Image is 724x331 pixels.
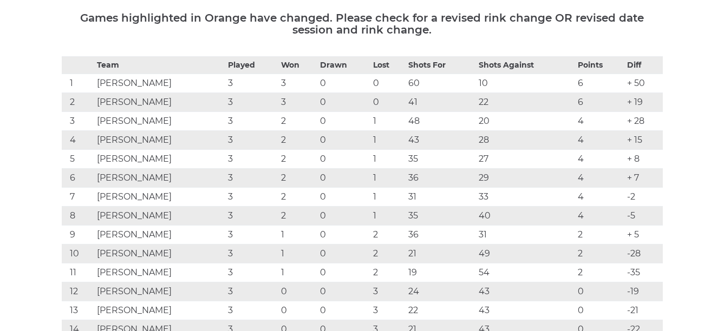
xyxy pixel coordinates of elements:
td: + 19 [624,93,662,112]
td: 3 [225,112,278,131]
td: -28 [624,244,662,263]
td: 7 [62,188,94,207]
td: 6 [575,74,625,93]
th: Won [278,57,317,74]
td: 3 [225,188,278,207]
td: 21 [406,244,475,263]
td: -2 [624,188,662,207]
td: [PERSON_NAME] [94,150,225,169]
td: [PERSON_NAME] [94,188,225,207]
td: 0 [317,169,370,188]
td: 2 [278,112,317,131]
td: [PERSON_NAME] [94,131,225,150]
td: 0 [317,244,370,263]
td: 0 [317,131,370,150]
td: 0 [317,150,370,169]
td: 28 [476,131,575,150]
td: 48 [406,112,475,131]
td: 4 [575,169,625,188]
th: Diff [624,57,662,74]
td: 4 [575,131,625,150]
td: [PERSON_NAME] [94,301,225,320]
td: 43 [476,301,575,320]
td: 31 [406,188,475,207]
th: Team [94,57,225,74]
td: 43 [406,131,475,150]
td: 2 [278,207,317,226]
td: 2 [370,263,406,282]
td: 27 [476,150,575,169]
td: [PERSON_NAME] [94,263,225,282]
td: 2 [575,226,625,244]
td: 3 [225,93,278,112]
td: [PERSON_NAME] [94,112,225,131]
td: [PERSON_NAME] [94,244,225,263]
td: 2 [278,188,317,207]
td: [PERSON_NAME] [94,282,225,301]
td: 3 [225,131,278,150]
td: 10 [62,244,94,263]
td: 3 [225,169,278,188]
td: 0 [278,282,317,301]
td: 49 [476,244,575,263]
td: 20 [476,112,575,131]
td: 0 [317,263,370,282]
td: [PERSON_NAME] [94,74,225,93]
h5: Games highlighted in Orange have changed. Please check for a revised rink change OR revised date ... [62,12,663,36]
td: 1 [370,150,406,169]
td: -35 [624,263,662,282]
td: 1 [278,226,317,244]
td: 3 [225,244,278,263]
td: 2 [278,169,317,188]
td: 4 [575,150,625,169]
td: 19 [406,263,475,282]
td: 3 [225,207,278,226]
td: [PERSON_NAME] [94,226,225,244]
td: 6 [575,93,625,112]
td: 0 [317,301,370,320]
td: 2 [370,244,406,263]
td: 33 [476,188,575,207]
td: [PERSON_NAME] [94,93,225,112]
td: 13 [62,301,94,320]
td: 1 [370,207,406,226]
td: -21 [624,301,662,320]
td: 1 [278,263,317,282]
td: 2 [370,226,406,244]
td: 0 [317,207,370,226]
td: 8 [62,207,94,226]
th: Shots For [406,57,475,74]
td: 6 [62,169,94,188]
td: 22 [406,301,475,320]
td: + 15 [624,131,662,150]
th: Lost [370,57,406,74]
td: 2 [278,150,317,169]
th: Points [575,57,625,74]
td: 36 [406,169,475,188]
td: 41 [406,93,475,112]
td: 2 [575,244,625,263]
td: 35 [406,207,475,226]
td: 31 [476,226,575,244]
td: 0 [317,226,370,244]
td: 54 [476,263,575,282]
td: 0 [317,93,370,112]
td: 3 [278,93,317,112]
td: -5 [624,207,662,226]
td: 24 [406,282,475,301]
td: 3 [370,301,406,320]
td: 3 [225,282,278,301]
td: 1 [370,188,406,207]
td: 1 [370,169,406,188]
td: + 28 [624,112,662,131]
td: 3 [278,74,317,93]
td: 4 [62,131,94,150]
td: 35 [406,150,475,169]
td: 0 [317,188,370,207]
td: 1 [370,131,406,150]
td: 2 [575,263,625,282]
td: 3 [225,263,278,282]
td: 29 [476,169,575,188]
td: 22 [476,93,575,112]
td: 0 [370,74,406,93]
